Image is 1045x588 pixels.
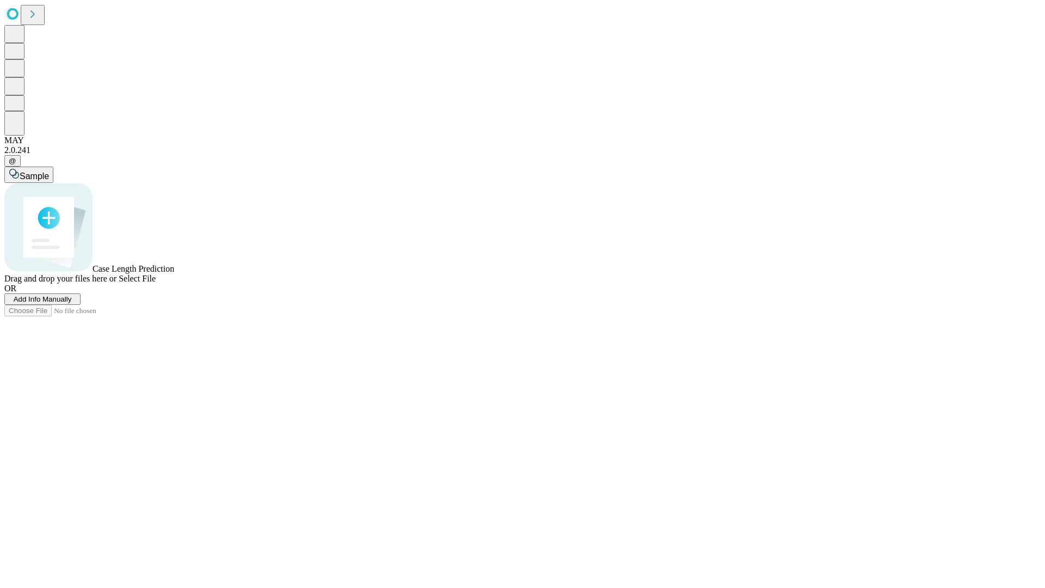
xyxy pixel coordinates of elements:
span: Case Length Prediction [93,264,174,273]
button: Sample [4,167,53,183]
span: OR [4,284,16,293]
span: Add Info Manually [14,295,72,303]
button: Add Info Manually [4,293,81,305]
div: 2.0.241 [4,145,1041,155]
span: Sample [20,171,49,181]
div: MAY [4,136,1041,145]
button: @ [4,155,21,167]
span: @ [9,157,16,165]
span: Select File [119,274,156,283]
span: Drag and drop your files here or [4,274,116,283]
